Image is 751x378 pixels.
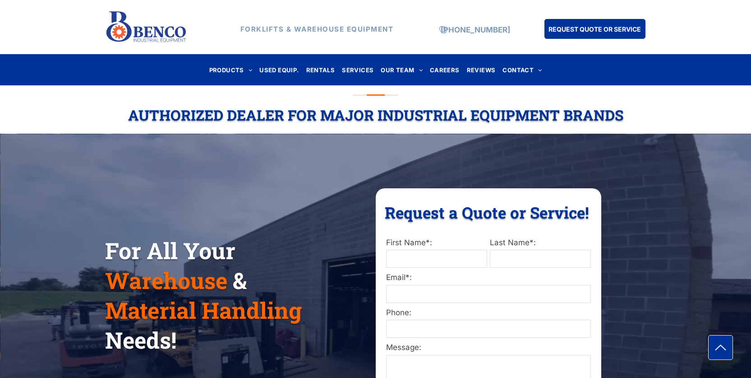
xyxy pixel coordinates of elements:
[233,266,247,295] span: &
[441,25,510,34] a: [PHONE_NUMBER]
[128,105,623,125] span: Authorized Dealer For Major Industrial Equipment Brands
[105,325,176,355] span: Needs!
[105,236,235,266] span: For All Your
[338,64,377,76] a: SERVICES
[303,64,339,76] a: RENTALS
[206,64,256,76] a: PRODUCTS
[426,64,463,76] a: CAREERS
[105,266,227,295] span: Warehouse
[499,64,545,76] a: CONTACT
[385,202,589,223] span: Request a Quote or Service!
[544,19,645,39] a: REQUEST QUOTE OR SERVICE
[240,25,394,33] strong: FORKLIFTS & WAREHOUSE EQUIPMENT
[386,307,591,319] label: Phone:
[377,64,426,76] a: OUR TEAM
[490,237,591,249] label: Last Name*:
[256,64,302,76] a: USED EQUIP.
[463,64,499,76] a: REVIEWS
[548,21,641,37] span: REQUEST QUOTE OR SERVICE
[386,272,591,284] label: Email*:
[386,237,487,249] label: First Name*:
[386,342,591,354] label: Message:
[105,295,302,325] span: Material Handling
